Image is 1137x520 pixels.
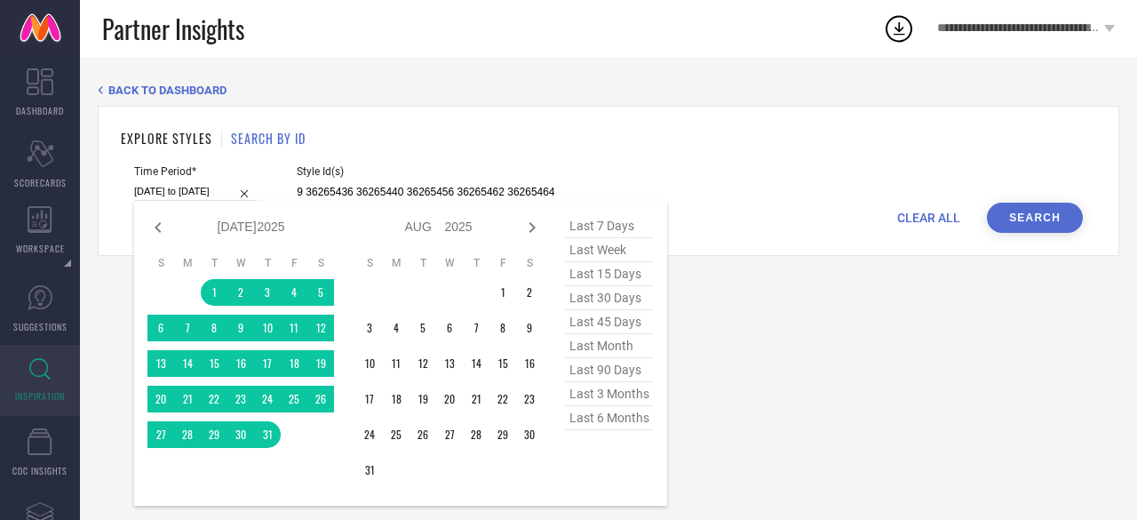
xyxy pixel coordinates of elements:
td: Thu Jul 31 2025 [254,421,281,448]
td: Mon Aug 04 2025 [383,315,409,341]
span: Time Period* [134,165,257,178]
td: Sat Jul 12 2025 [307,315,334,341]
span: last 45 days [565,310,654,334]
td: Sat Aug 02 2025 [516,279,543,306]
span: last 7 days [565,214,654,238]
td: Fri Aug 01 2025 [489,279,516,306]
td: Wed Aug 20 2025 [436,386,463,412]
th: Monday [174,256,201,270]
td: Sun Jul 06 2025 [147,315,174,341]
button: Search [987,203,1083,233]
span: last 6 months [565,406,654,430]
td: Thu Jul 10 2025 [254,315,281,341]
td: Sat Jul 05 2025 [307,279,334,306]
span: last 30 days [565,286,654,310]
td: Wed Jul 23 2025 [227,386,254,412]
td: Thu Aug 14 2025 [463,350,489,377]
th: Friday [281,256,307,270]
td: Wed Aug 06 2025 [436,315,463,341]
td: Tue Aug 19 2025 [409,386,436,412]
td: Sat Aug 16 2025 [516,350,543,377]
td: Sun Aug 03 2025 [356,315,383,341]
td: Thu Aug 28 2025 [463,421,489,448]
th: Wednesday [227,256,254,270]
td: Thu Jul 17 2025 [254,350,281,377]
td: Tue Jul 01 2025 [201,279,227,306]
h1: SEARCH BY ID [231,129,306,148]
td: Mon Aug 18 2025 [383,386,409,412]
span: Partner Insights [102,11,244,47]
div: Back TO Dashboard [98,84,1119,97]
td: Fri Jul 04 2025 [281,279,307,306]
td: Sun Jul 13 2025 [147,350,174,377]
td: Thu Jul 24 2025 [254,386,281,412]
span: last 90 days [565,358,654,382]
td: Fri Jul 18 2025 [281,350,307,377]
span: last 15 days [565,262,654,286]
td: Mon Jul 14 2025 [174,350,201,377]
td: Tue Aug 12 2025 [409,350,436,377]
th: Sunday [356,256,383,270]
span: BACK TO DASHBOARD [108,84,227,97]
td: Fri Aug 22 2025 [489,386,516,412]
td: Sat Aug 30 2025 [516,421,543,448]
th: Saturday [516,256,543,270]
td: Fri Aug 15 2025 [489,350,516,377]
div: Previous month [147,217,169,238]
td: Mon Jul 21 2025 [174,386,201,412]
div: Open download list [883,12,915,44]
th: Thursday [463,256,489,270]
td: Tue Jul 08 2025 [201,315,227,341]
td: Wed Jul 02 2025 [227,279,254,306]
td: Fri Jul 25 2025 [281,386,307,412]
td: Mon Aug 25 2025 [383,421,409,448]
td: Tue Aug 26 2025 [409,421,436,448]
td: Mon Aug 11 2025 [383,350,409,377]
td: Wed Jul 16 2025 [227,350,254,377]
th: Friday [489,256,516,270]
span: CDC INSIGHTS [12,464,68,477]
td: Mon Jul 28 2025 [174,421,201,448]
td: Thu Jul 03 2025 [254,279,281,306]
div: Next month [521,217,543,238]
td: Wed Jul 09 2025 [227,315,254,341]
span: last month [565,334,654,358]
th: Thursday [254,256,281,270]
td: Sat Aug 09 2025 [516,315,543,341]
th: Wednesday [436,256,463,270]
span: Style Id(s) [297,165,554,178]
span: last week [565,238,654,262]
td: Sat Aug 23 2025 [516,386,543,412]
td: Tue Jul 15 2025 [201,350,227,377]
td: Sun Aug 10 2025 [356,350,383,377]
th: Monday [383,256,409,270]
span: SUGGESTIONS [13,320,68,333]
span: SCORECARDS [14,176,67,189]
span: WORKSPACE [16,242,65,255]
td: Thu Aug 21 2025 [463,386,489,412]
td: Wed Jul 30 2025 [227,421,254,448]
input: Enter comma separated style ids e.g. 12345, 67890 [297,182,554,203]
td: Sun Aug 17 2025 [356,386,383,412]
th: Tuesday [409,256,436,270]
th: Saturday [307,256,334,270]
td: Tue Jul 29 2025 [201,421,227,448]
h1: EXPLORE STYLES [121,129,212,148]
td: Fri Aug 29 2025 [489,421,516,448]
input: Select time period [134,182,257,201]
td: Sat Jul 19 2025 [307,350,334,377]
td: Fri Aug 08 2025 [489,315,516,341]
td: Thu Aug 07 2025 [463,315,489,341]
td: Sun Jul 27 2025 [147,421,174,448]
span: DASHBOARD [16,104,64,117]
td: Wed Aug 27 2025 [436,421,463,448]
td: Tue Jul 22 2025 [201,386,227,412]
th: Tuesday [201,256,227,270]
td: Sat Jul 26 2025 [307,386,334,412]
td: Fri Jul 11 2025 [281,315,307,341]
td: Sun Jul 20 2025 [147,386,174,412]
span: INSPIRATION [15,389,65,403]
th: Sunday [147,256,174,270]
td: Sun Aug 24 2025 [356,421,383,448]
td: Mon Jul 07 2025 [174,315,201,341]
